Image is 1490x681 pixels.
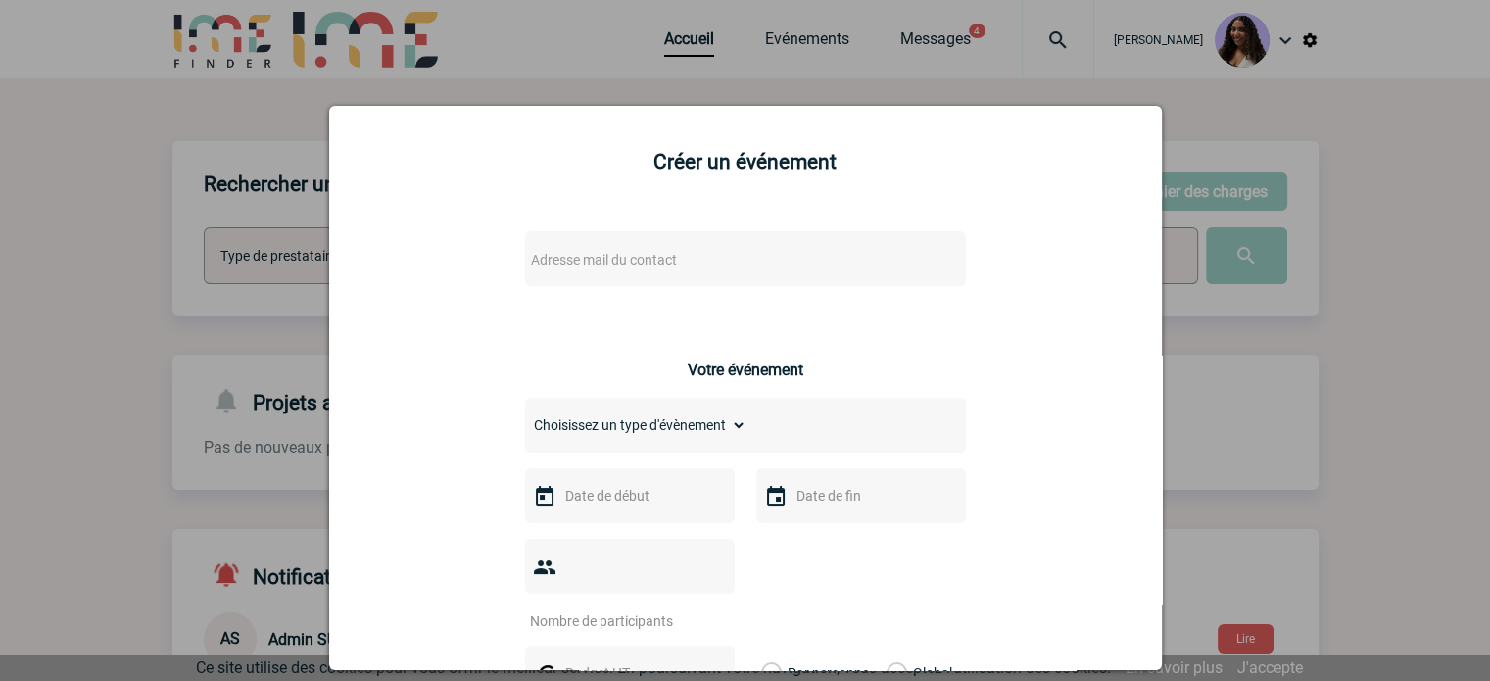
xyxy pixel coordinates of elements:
[560,483,696,509] input: Date de début
[688,361,803,379] h3: Votre événement
[525,608,709,634] input: Nombre de participants
[531,252,677,268] span: Adresse mail du contact
[792,483,927,509] input: Date de fin
[354,150,1137,173] h2: Créer un événement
